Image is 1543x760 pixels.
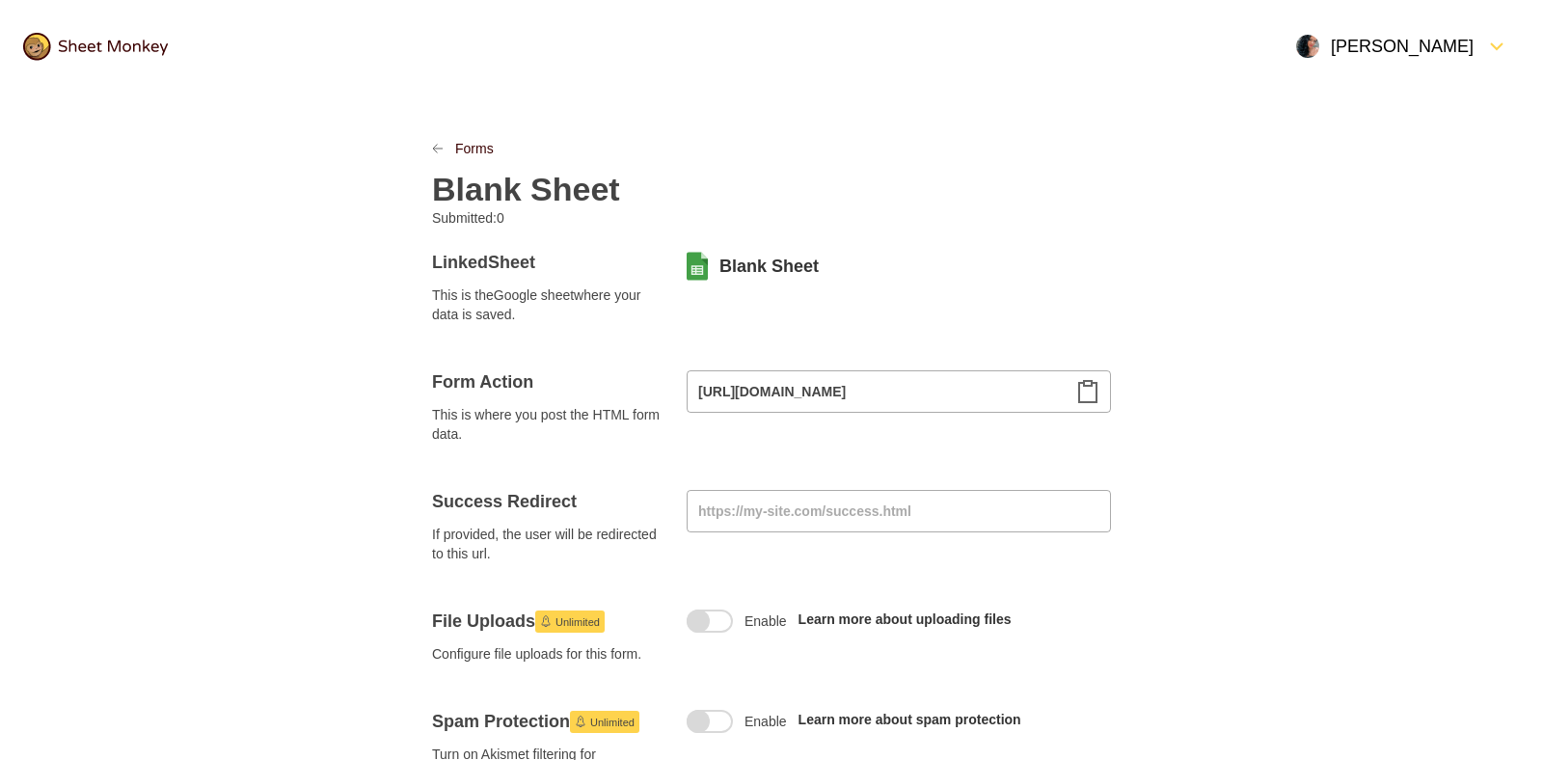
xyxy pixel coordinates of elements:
[744,712,787,731] span: Enable
[575,716,586,727] svg: Launch
[555,611,600,634] span: Unlimited
[432,610,663,633] h4: File Uploads
[432,525,663,563] span: If provided, the user will be redirected to this url.
[432,405,663,444] span: This is where you post the HTML form data.
[432,251,663,274] h4: Linked Sheet
[799,611,1012,627] a: Learn more about uploading files
[432,208,756,228] p: Submitted: 0
[719,255,819,278] a: Blank Sheet
[432,644,663,664] span: Configure file uploads for this form.
[590,711,635,734] span: Unlimited
[432,143,444,154] svg: LinkPrevious
[432,710,663,733] h4: Spam Protection
[1296,35,1474,58] div: [PERSON_NAME]
[744,611,787,631] span: Enable
[432,285,663,324] span: This is the Google sheet where your data is saved.
[432,490,663,513] h4: Success Redirect
[1285,23,1520,69] button: Open Menu
[432,370,663,394] h4: Form Action
[1076,380,1099,403] svg: Clipboard
[432,170,620,208] h2: Blank Sheet
[540,615,552,627] svg: Launch
[799,712,1021,727] a: Learn more about spam protection
[687,490,1111,532] input: https://my-site.com/success.html
[23,33,168,61] img: logo@2x.png
[1485,35,1508,58] svg: FormDown
[455,139,494,158] a: Forms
